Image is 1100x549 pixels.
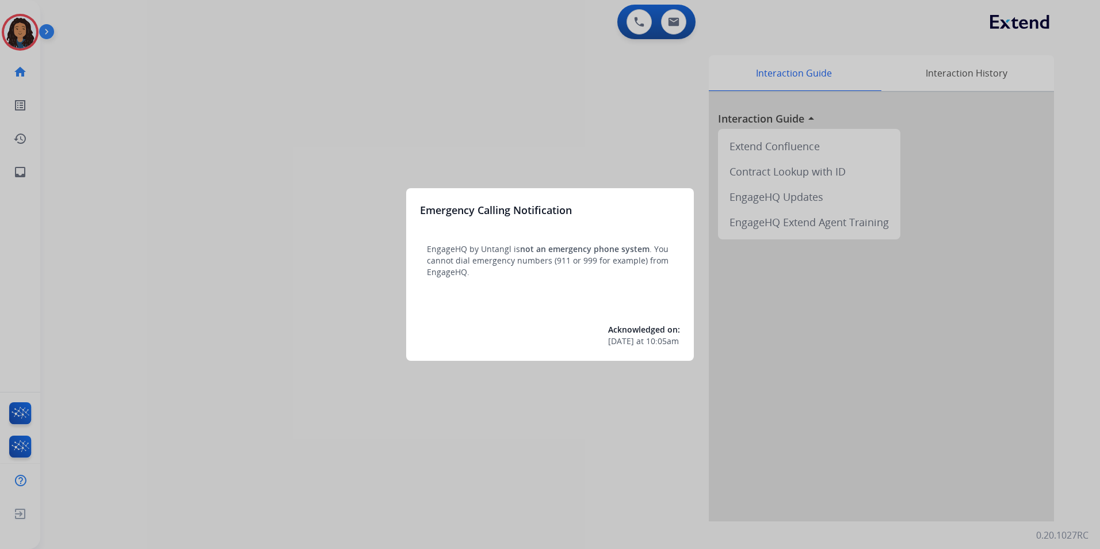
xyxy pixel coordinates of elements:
[608,335,680,347] div: at
[420,202,572,218] h3: Emergency Calling Notification
[646,335,679,347] span: 10:05am
[1036,528,1088,542] p: 0.20.1027RC
[520,243,650,254] span: not an emergency phone system
[608,335,634,347] span: [DATE]
[608,324,680,335] span: Acknowledged on:
[427,243,673,278] p: EngageHQ by Untangl is . You cannot dial emergency numbers (911 or 999 for example) from EngageHQ.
